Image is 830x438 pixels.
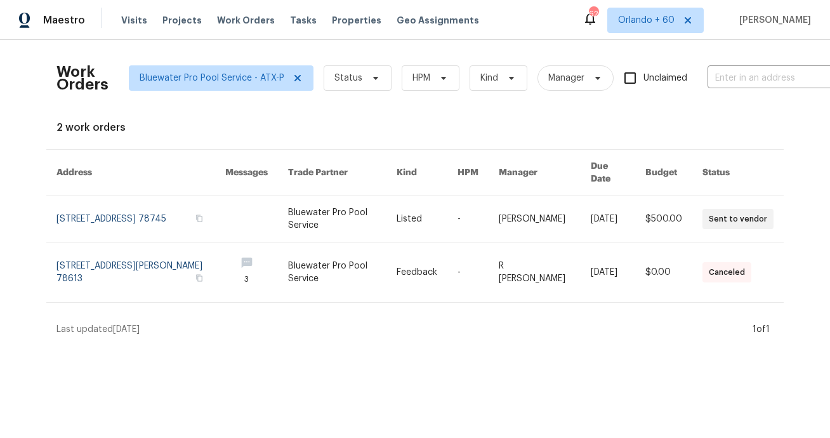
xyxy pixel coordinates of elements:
[386,150,447,196] th: Kind
[412,72,430,84] span: HPM
[489,242,581,303] td: R [PERSON_NAME]
[581,150,635,196] th: Due Date
[386,242,447,303] td: Feedback
[548,72,584,84] span: Manager
[56,65,109,91] h2: Work Orders
[334,72,362,84] span: Status
[215,150,278,196] th: Messages
[753,323,770,336] div: 1 of 1
[56,121,774,134] div: 2 work orders
[480,72,498,84] span: Kind
[643,72,687,85] span: Unclaimed
[332,14,381,27] span: Properties
[140,72,284,84] span: Bluewater Pro Pool Service - ATX-P
[589,8,598,20] div: 629
[489,196,581,242] td: [PERSON_NAME]
[386,196,447,242] td: Listed
[113,325,140,334] span: [DATE]
[397,14,479,27] span: Geo Assignments
[290,16,317,25] span: Tasks
[635,150,692,196] th: Budget
[121,14,147,27] span: Visits
[43,14,85,27] span: Maestro
[489,150,581,196] th: Manager
[56,323,749,336] div: Last updated
[46,150,215,196] th: Address
[217,14,275,27] span: Work Orders
[194,213,205,224] button: Copy Address
[447,150,489,196] th: HPM
[194,272,205,284] button: Copy Address
[278,150,386,196] th: Trade Partner
[278,196,386,242] td: Bluewater Pro Pool Service
[447,242,489,303] td: -
[692,150,784,196] th: Status
[618,14,675,27] span: Orlando + 60
[447,196,489,242] td: -
[734,14,811,27] span: [PERSON_NAME]
[162,14,202,27] span: Projects
[278,242,386,303] td: Bluewater Pro Pool Service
